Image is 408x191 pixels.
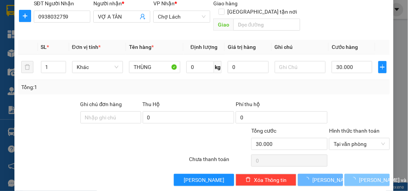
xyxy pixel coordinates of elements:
[80,101,122,107] label: Ghi chú đơn hàng
[272,40,329,55] th: Ghi chú
[143,101,160,107] span: Thu Hộ
[236,174,296,186] button: deleteXóa Thông tin
[19,13,31,19] span: plus
[214,61,222,73] span: kg
[236,100,328,111] div: Phí thu hộ
[129,61,180,73] input: VD: Bàn, Ghế
[254,176,287,184] span: Xóa Thông tin
[72,44,101,50] span: Đơn vị tính
[77,61,119,73] span: Khác
[304,177,312,182] span: loading
[329,128,380,134] label: Hình thức thanh toán
[213,0,238,6] span: Giao hàng
[275,61,326,73] input: Ghi Chú
[80,111,141,124] input: Ghi chú đơn hàng
[228,44,256,50] span: Giá trị hàng
[332,44,358,50] span: Cước hàng
[19,10,31,22] button: plus
[41,44,47,50] span: SL
[378,61,387,73] button: plus
[334,138,385,150] span: Tại văn phòng
[140,14,146,20] span: user-add
[129,44,154,50] span: Tên hàng
[351,177,359,182] span: loading
[191,44,217,50] span: Định lượng
[345,174,390,186] button: [PERSON_NAME] và In
[174,174,235,186] button: [PERSON_NAME]
[228,61,268,73] input: 0
[158,11,206,22] span: Chợ Lách
[21,83,158,91] div: Tổng: 1
[246,177,251,183] span: delete
[225,8,300,16] span: [GEOGRAPHIC_DATA] tận nơi
[213,19,233,31] span: Giao
[233,19,300,31] input: Dọc đường
[21,61,33,73] button: delete
[184,176,224,184] span: [PERSON_NAME]
[189,155,251,168] div: Chưa thanh toán
[298,174,343,186] button: [PERSON_NAME]
[379,64,386,70] span: plus
[312,176,353,184] span: [PERSON_NAME]
[153,0,175,6] span: VP Nhận
[251,128,276,134] span: Tổng cước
